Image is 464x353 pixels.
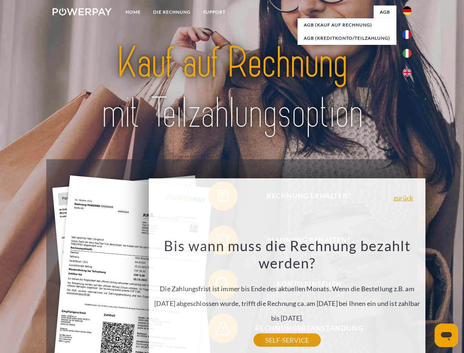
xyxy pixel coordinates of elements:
[298,32,396,45] a: AGB (Kreditkonto/Teilzahlung)
[53,8,112,15] img: logo-powerpay-white.svg
[253,334,321,347] a: SELF-SERVICE
[197,6,232,19] a: SUPPORT
[403,49,411,58] img: it
[119,6,147,19] a: Home
[147,6,197,19] a: DIE RECHNUNG
[153,237,421,272] h3: Bis wann muss die Rechnung bezahlt werden?
[403,30,411,39] img: fr
[393,195,413,201] a: zurück
[435,324,458,347] iframe: Schaltfläche zum Öffnen des Messaging-Fensters
[153,237,421,340] div: Die Zahlungsfrist ist immer bis Ende des aktuellen Monats. Wenn die Bestellung z.B. am [DATE] abg...
[298,18,396,32] a: AGB (Kauf auf Rechnung)
[374,6,396,19] a: agb
[403,6,411,15] img: de
[403,68,411,77] img: en
[70,35,394,141] img: title-powerpay_de.svg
